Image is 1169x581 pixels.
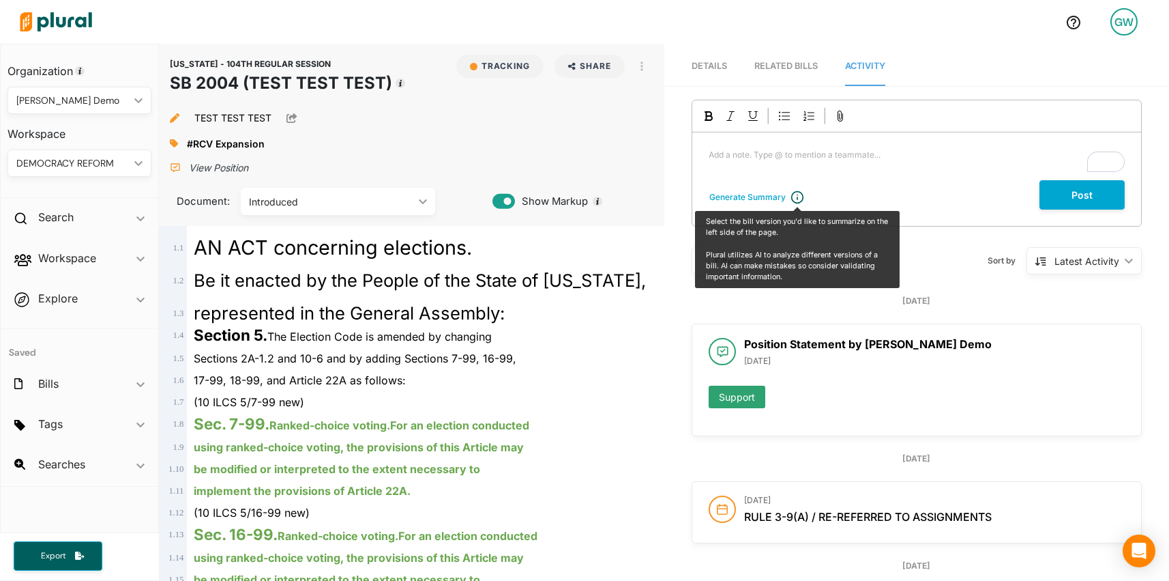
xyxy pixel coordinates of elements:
span: represented in the General Assembly: [194,302,505,324]
div: Generate Summary [709,191,786,203]
span: Sections 2A-1.2 and 10-6 and by adding Sections 7-99, 16-99, [194,352,516,365]
span: 1 . 4 [173,330,183,340]
span: #RCV Expansion [187,138,265,150]
span: Rule 3-9(a) / Re-referred to Assignments [744,510,992,524]
h2: Searches [38,457,85,472]
ins: Ranked-choice voting. [269,419,390,432]
strong: Section 5. [194,326,267,344]
span: Select the bill version you'd like to summarize on the left side of the page. Plural utilizes AI ... [706,217,888,281]
ins: implement the provisions of Article 22A. [194,484,411,498]
h3: Organization [8,51,151,81]
span: Details [692,61,727,71]
span: 1 . 7 [173,397,183,407]
div: Latest Activity [1054,254,1119,268]
h4: Saved [1,329,158,363]
ins: For an election conducted [398,529,537,543]
span: 1 . 3 [173,309,183,318]
ins: be modified or interpreted to the extent necessary to [194,462,480,476]
span: [US_STATE] - 104TH REGULAR SESSION [170,59,331,69]
ins: For an election conducted [390,419,529,432]
span: 1 . 6 [173,375,183,385]
span: 1 . 13 [168,530,183,539]
button: TEST TEST TEST [188,107,278,129]
h1: SB 2004 (TEST TEST TEST) [170,71,392,96]
div: Add tags [170,133,178,154]
h2: Tags [38,416,63,431]
span: Show Markup [515,194,588,209]
a: RELATED BILLS [754,47,818,86]
a: Details [692,47,727,86]
span: 1 . 11 [169,486,184,496]
button: Share [554,55,625,78]
span: The Election Code is amended by changing [194,330,492,343]
span: (10 ILCS 5/7-99 new) [194,395,304,409]
div: Introduced [249,195,413,209]
h2: Bills [38,376,59,391]
h3: [DATE] [744,356,1125,366]
span: 1 . 10 [168,464,183,474]
a: Activity [845,47,885,86]
span: Activity [845,61,885,71]
div: GW [1110,8,1138,36]
div: RELATED BILLS [754,59,818,72]
span: 1 . 2 [173,276,183,285]
a: #RCV Expansion [187,137,265,151]
p: View Position [189,161,248,175]
strong: Sec. 7-99. [194,414,269,433]
div: Open Intercom Messenger [1123,535,1155,567]
button: Post [1039,180,1125,210]
span: 1 . 1 [173,243,183,253]
span: 1 . 5 [173,354,183,363]
div: To enrich screen reader interactions, please activate Accessibility in Grammarly extension settings [692,132,1141,180]
strong: Sec. 16-99. [194,525,278,543]
div: Add Position Statement [170,158,248,178]
div: [DATE] [692,560,1142,572]
span: 1 . 14 [168,553,183,563]
ins: Ranked-choice voting. [278,529,398,543]
b: Position Statement by [PERSON_NAME] Demo [744,337,992,351]
button: Tracking [456,55,544,78]
div: Tooltip anchor [394,77,406,89]
h2: Search [38,210,74,225]
span: 1 . 9 [173,442,183,452]
span: Export [31,550,75,562]
span: Sort by [988,255,1026,267]
span: 1 . 12 [168,508,183,518]
div: [PERSON_NAME] Demo [16,94,129,108]
button: Share [549,55,630,78]
ins: using ranked-choice voting, the provisions of this Article may [194,440,524,454]
ins: using ranked-choice voting, the provisions of this Article may [194,551,524,565]
button: Export [14,541,102,571]
h2: Workspace [38,251,96,266]
span: Document: [170,194,224,209]
span: Be it enacted by the People of the State of [US_STATE], [194,270,646,291]
h3: [DATE] [744,496,1125,505]
span: AN ACT concerning elections. [194,236,472,259]
div: DEMOCRACY REFORM [16,156,129,171]
div: Tooltip anchor [591,195,604,208]
div: Support [709,386,765,408]
button: Generate Summary [705,190,790,204]
h3: Workspace [8,114,151,144]
a: GW [1099,3,1149,41]
h2: Explore [38,291,78,306]
div: Tooltip anchor [74,65,86,77]
span: 1 . 8 [173,419,183,429]
div: [DATE] [692,453,1142,465]
span: 17-99, 18-99, and Article 22A as follows: [194,373,406,387]
div: [DATE] [692,295,1142,307]
span: (10 ILCS 5/16-99 new) [194,506,310,520]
